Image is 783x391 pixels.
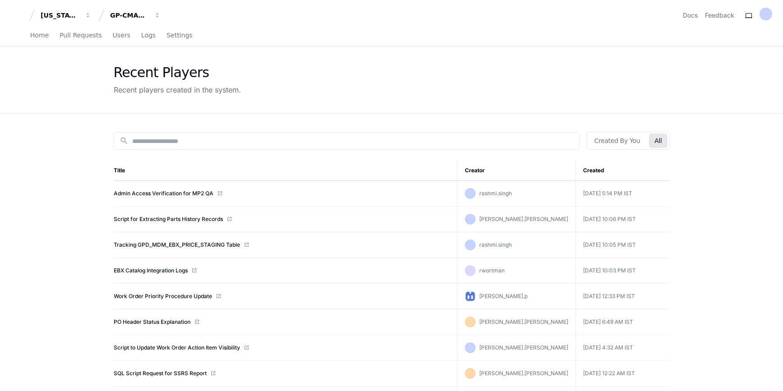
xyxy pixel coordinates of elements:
a: Docs [683,11,698,20]
span: Logs [141,32,156,38]
span: rashmi.singh [479,241,512,248]
a: Script for Extracting Parts History Records [114,216,223,223]
td: [DATE] 12:33 PM IST [576,284,670,309]
a: PO Header Status Explanation [114,318,190,326]
span: rashmi.singh [479,190,512,197]
td: [DATE] 10:06 PM IST [576,207,670,232]
th: Creator [458,161,576,181]
span: [PERSON_NAME].[PERSON_NAME] [479,344,568,351]
a: Logs [141,25,156,46]
button: [US_STATE] Pacific [37,7,95,23]
a: Pull Requests [60,25,102,46]
button: All [649,133,667,148]
span: Home [30,32,49,38]
a: Work Order Priority Procedure Update [114,293,212,300]
td: [DATE] 10:05 PM IST [576,232,670,258]
mat-icon: search [120,136,129,145]
button: Feedback [705,11,734,20]
div: Recent players created in the system. [114,84,241,95]
td: [DATE] 5:14 PM IST [576,181,670,207]
img: 174426149 [465,291,476,302]
td: [DATE] 10:03 PM IST [576,258,670,284]
th: Created [576,161,670,181]
a: Users [113,25,130,46]
button: Created By You [589,133,645,148]
a: Script to Update Work Order Action Item Visibility [114,344,240,351]
div: Recent Players [114,64,241,81]
span: [PERSON_NAME].p [479,293,528,299]
a: SQL Script Request for SSRS Report [114,370,207,377]
span: Users [113,32,130,38]
td: [DATE] 6:49 AM IST [576,309,670,335]
a: Tracking GPD_MDM_EBX_PRICE_STAGING Table [114,241,240,248]
div: [US_STATE] Pacific [41,11,79,20]
div: GP-CMAG-MP2 [110,11,149,20]
th: Title [114,161,458,181]
span: [PERSON_NAME].[PERSON_NAME] [479,216,568,222]
span: [PERSON_NAME].[PERSON_NAME] [479,318,568,325]
td: [DATE] 12:22 AM IST [576,361,670,386]
a: Settings [167,25,192,46]
a: EBX Catalog Integration Logs [114,267,188,274]
span: rwortman [479,267,505,274]
span: [PERSON_NAME].[PERSON_NAME] [479,370,568,377]
span: Settings [167,32,192,38]
button: GP-CMAG-MP2 [107,7,164,23]
td: [DATE] 4:32 AM IST [576,335,670,361]
a: Home [30,25,49,46]
a: Admin Access Verification for MP2 QA [114,190,213,197]
span: Pull Requests [60,32,102,38]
